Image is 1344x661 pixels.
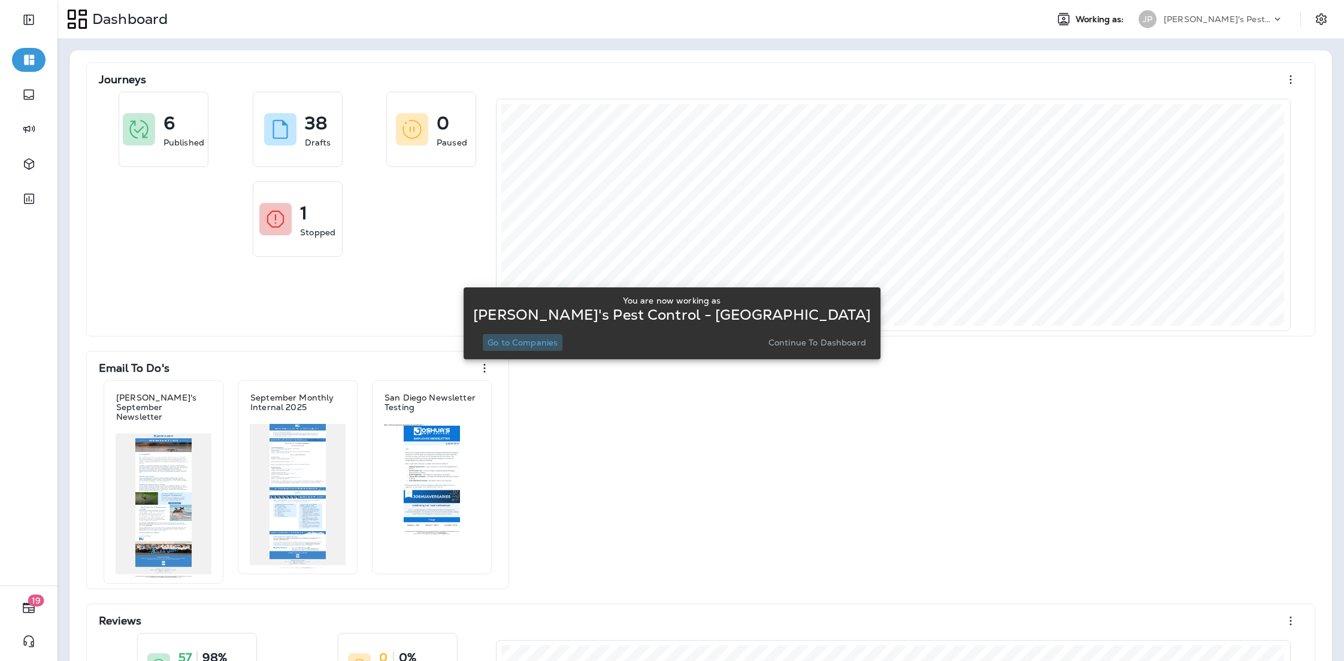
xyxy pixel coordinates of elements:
button: Expand Sidebar [12,8,46,32]
p: 1 [300,207,307,219]
p: Published [164,137,204,148]
p: Drafts [305,137,331,148]
p: Journeys [99,74,146,86]
p: Stopped [300,226,335,238]
p: Paused [437,137,467,148]
button: Go to Companies [483,334,562,351]
p: 0 [437,117,449,129]
p: [PERSON_NAME]'s Pest Control - [GEOGRAPHIC_DATA] [473,310,871,320]
p: [PERSON_NAME]'s September Newsletter [116,393,211,422]
p: 38 [305,117,327,129]
p: September Monthly Internal 2025 [250,393,345,412]
img: 90831290-8bb0-4333-b209-2d212a7c12b9.jpg [250,424,346,569]
span: 19 [28,595,44,607]
div: JP [1139,10,1157,28]
p: Reviews [99,615,141,627]
p: [PERSON_NAME]'s Pest Control - [GEOGRAPHIC_DATA] [1164,14,1272,24]
button: Settings [1310,8,1332,30]
p: Continue to Dashboard [768,338,866,347]
span: Working as: [1076,14,1127,25]
img: 2c26bd23-48a8-4673-a294-c439162c9175.jpg [384,424,480,535]
p: Dashboard [87,10,168,28]
p: Go to Companies [488,338,558,347]
p: Email To Do's [99,362,169,374]
button: 19 [12,596,46,620]
img: 761e7cda-6bf5-4519-8cb6-b48eb8655349.jpg [116,433,211,578]
p: San Diego Newsletter Testing [385,393,479,412]
p: 6 [164,117,175,129]
button: Continue to Dashboard [764,334,871,351]
p: You are now working as [623,296,721,305]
